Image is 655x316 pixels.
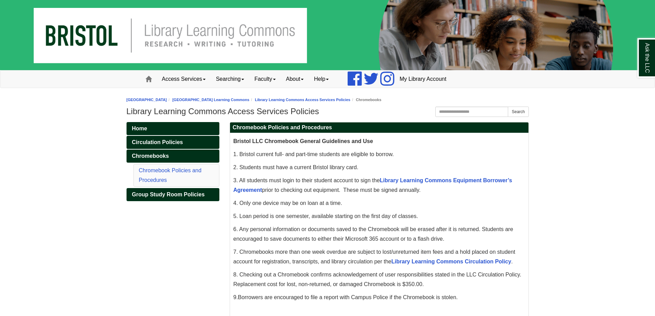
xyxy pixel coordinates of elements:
span: Borrowers are encouraged to file a report with Campus Police if the Chromebook is stolen. [238,294,458,300]
a: Library Learning Commons Access Services Policies [255,98,350,102]
a: Chromebook Policies and Procedures [139,167,201,183]
span: 8. Checking out a Chromebook confirms acknowledgement of user responsibilities stated in the LLC ... [233,272,521,287]
a: Faculty [249,70,281,88]
a: [GEOGRAPHIC_DATA] [127,98,167,102]
span: 4. Only one device may be on loan at a time. [233,200,342,206]
a: Chromebooks [127,150,219,163]
span: 5. Loan period is one semester, available starting on the first day of classes. [233,213,418,219]
a: Group Study Room Policies [127,188,219,201]
a: Help [309,70,334,88]
a: Access Services [157,70,211,88]
a: Home [127,122,219,135]
p: . [233,293,525,302]
span: Chromebooks [132,153,169,159]
span: 1. Bristol current full- and part-time students are eligible to borrow. [233,151,394,157]
span: 9 [233,294,237,300]
button: Search [508,107,528,117]
a: Circulation Policies [127,136,219,149]
h1: Library Learning Commons Access Services Policies [127,107,529,116]
span: 7. Chromebooks more than one week overdue are subject to lost/unreturned item fees and a hold pla... [233,249,515,264]
span: 6. Any personal information or documents saved to the Chromebook will be erased after it is retur... [233,226,513,242]
li: Chromebooks [350,97,381,103]
a: My Library Account [394,70,451,88]
span: 3. All students must login to their student account to sign the prior to checking out equipment. ... [233,177,512,193]
a: Library Learning Commons Circulation Policy [391,259,511,264]
span: Circulation Policies [132,139,183,145]
span: 2. Students must have a current Bristol library card. [233,164,359,170]
h2: Chromebook Policies and Procedures [230,122,528,133]
a: [GEOGRAPHIC_DATA] Learning Commons [172,98,249,102]
span: Group Study Room Policies [132,192,205,197]
span: Bristol LLC Chromebook General Guidelines and Use [233,138,373,144]
a: About [281,70,309,88]
nav: breadcrumb [127,97,529,103]
span: Home [132,126,147,131]
a: Searching [211,70,249,88]
div: Guide Pages [127,122,219,201]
